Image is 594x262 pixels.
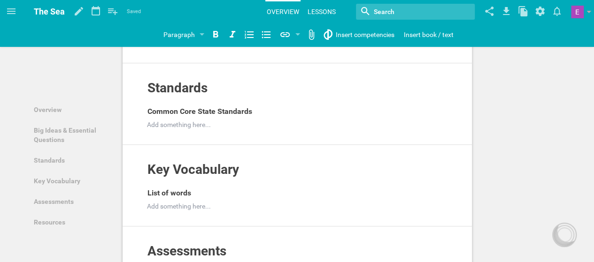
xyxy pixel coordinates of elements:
[373,6,444,18] input: Search
[28,171,116,191] a: Key Vocabulary
[34,7,65,16] span: The Sea
[28,99,116,120] a: Overview
[28,150,116,171] a: Standards
[147,188,191,197] span: List of words
[127,7,141,16] span: Saved
[336,31,394,38] span: Insert competencies
[147,107,252,116] span: Common Core State Standards
[163,29,195,40] div: Paragraph
[28,212,116,232] a: Resources
[147,243,226,259] span: Assessments
[147,80,208,96] span: Standards
[28,191,116,212] a: Assessments
[147,162,239,177] span: Key Vocabulary
[265,1,301,22] a: Overview
[404,31,454,38] span: Insert book / text
[28,120,116,150] a: Big Ideas & Essential Questions
[306,1,337,22] a: Lessons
